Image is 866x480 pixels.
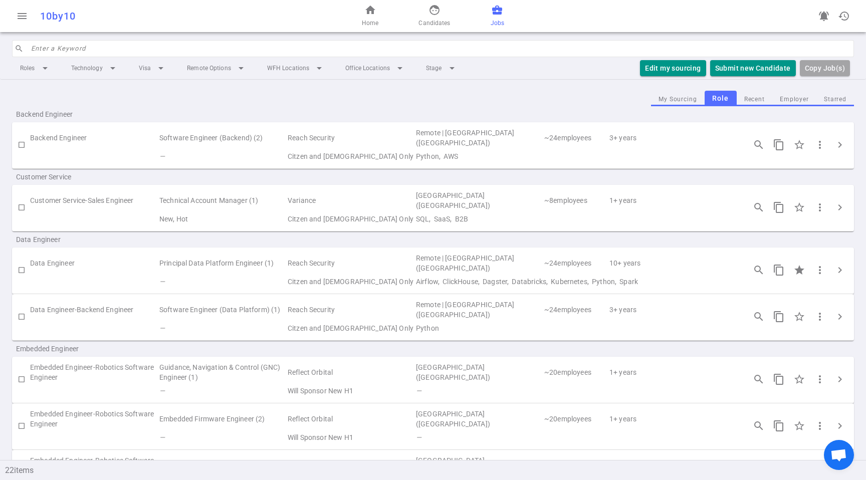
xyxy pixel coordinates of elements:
td: Check to Select for Matching [12,252,30,289]
td: 20 | Employee Count [543,407,608,430]
span: more_vert [814,201,826,213]
span: Jobs [491,18,504,28]
td: Variance [287,189,415,212]
td: My Sourcing [30,384,158,398]
td: Flags [158,212,287,226]
span: chevron_right [834,201,846,213]
td: Los Angeles (Los Angeles Area) [415,361,543,384]
td: Embedded Engineer-Robotics Software Engineer [30,454,158,477]
button: Copy this job's short summary. For full job description, use 3 dots -> Copy Long JD [769,307,789,327]
span: chevron_right [834,373,846,385]
td: My Sourcing [30,321,158,335]
li: Stage [418,59,466,77]
span: more_vert [814,311,826,323]
td: Visa [287,384,415,398]
li: Remote Options [179,59,255,77]
td: Flags [158,149,287,163]
td: Reflect Orbital [287,454,415,477]
td: Technical Skills Python [415,321,737,335]
td: Flags [158,275,287,289]
span: menu [16,10,28,22]
td: Los Angeles (Los Angeles Area) [415,454,543,477]
td: Experience [608,298,737,321]
td: Data Engineer [30,252,158,275]
td: 24 | Employee Count [543,126,608,149]
button: Open menu [12,6,32,26]
span: notifications_active [818,10,830,22]
td: Software Engineer (Data Platform) (1) [158,298,287,321]
span: search_insights [753,311,765,323]
button: Submit new Candidate [710,60,796,77]
td: Technical Skills Python, AWS [415,149,737,163]
span: content_copy [773,264,785,276]
button: Copy this job's short summary. For full job description, use 3 dots -> Copy Long JD [769,197,789,217]
li: Visa [131,59,175,77]
button: Open job engagements details [749,416,769,436]
td: Reach Security [287,252,415,275]
li: Roles [12,59,59,77]
span: search_insights [753,420,765,432]
button: Role [705,91,737,106]
button: Click to expand [830,307,850,327]
td: Experience [608,189,737,212]
td: Visa [287,149,415,163]
a: Candidates [418,4,450,28]
span: business_center [491,4,503,16]
td: Check to Select for Matching [12,361,30,398]
td: Remote | Sunnyvale (San Francisco Bay Area) [415,126,543,149]
span: Candidates [418,18,450,28]
span: search_insights [753,264,765,276]
div: Open chat [824,440,854,470]
span: more_vert [814,420,826,432]
td: Experience [608,252,737,275]
i: — [416,433,421,441]
i: — [416,387,421,395]
td: Check to Select for Matching [12,126,30,163]
div: Click to Starred [789,306,810,327]
button: Open job engagements details [749,197,769,217]
span: content_copy [773,311,785,323]
i: — [159,433,165,441]
div: Click to Starred [789,260,810,281]
span: chevron_right [834,420,846,432]
button: Copy this job's short summary. For full job description, use 3 dots -> Copy Long JD [769,135,789,155]
div: Click to Starred [789,369,810,390]
span: content_copy [773,139,785,151]
button: Click to expand [830,369,850,389]
div: Click to Starred [789,134,810,155]
td: Visa [287,430,415,444]
td: Experience [608,126,737,149]
td: Remote | Sunnyvale (San Francisco Bay Area) [415,298,543,321]
td: Experience [608,361,737,384]
td: Visa [287,321,415,335]
i: expand_less [854,456,866,468]
td: Visa [287,212,415,226]
td: My Sourcing [30,275,158,289]
td: Backend Engineer [30,126,158,149]
td: Data Engineer-Backend Engineer [30,298,158,321]
button: Copy this job's short summary. For full job description, use 3 dots -> Copy Long JD [769,260,789,280]
div: Click to Starred [789,197,810,218]
td: Flags [158,384,287,398]
td: Embedded Engineer-Robotics Software Engineer [30,361,158,384]
td: Check to Select for Matching [12,189,30,226]
td: Software Engineer (Backend) (2) [158,126,287,149]
div: Click to Starred [789,415,810,436]
button: My Sourcing [651,93,705,106]
button: Recent [737,93,772,106]
i: — [159,152,165,160]
td: Flags [158,430,287,444]
span: chevron_right [834,264,846,276]
span: more_vert [814,139,826,151]
td: Technical Skills SQL, SaaS, B2B [415,212,737,226]
td: Technical Skills Airflow, ClickHouse, Dagster, Databricks, Kubernetes, Python, Spark [415,275,737,289]
td: My Sourcing [30,212,158,226]
span: Embedded Engineer [16,344,144,354]
a: Go to see announcements [814,6,834,26]
button: Open history [834,6,854,26]
span: more_vert [814,373,826,385]
span: search [15,44,24,53]
li: Office Locations [337,59,414,77]
td: 8 | Employee Count [543,189,608,212]
td: Reach Security [287,298,415,321]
